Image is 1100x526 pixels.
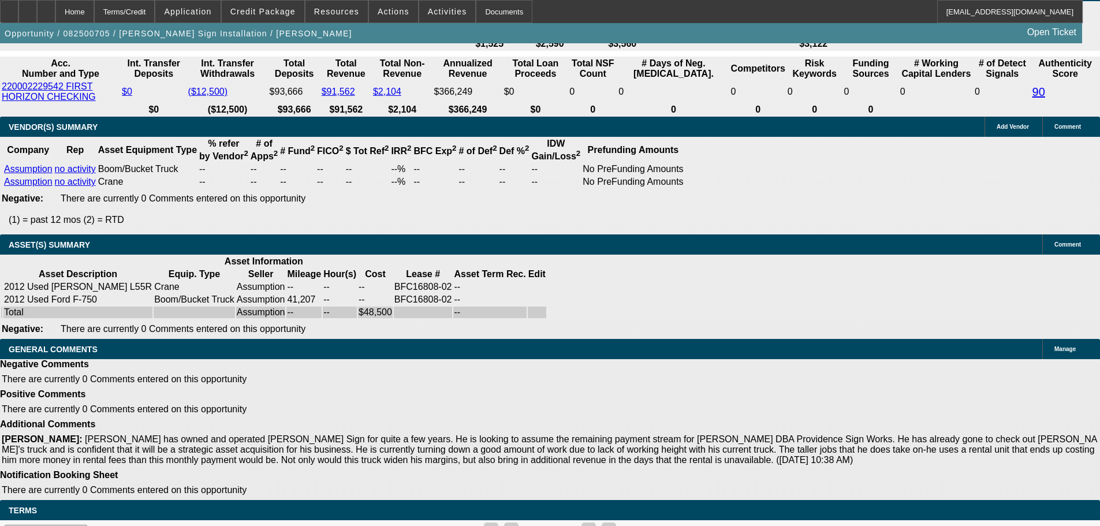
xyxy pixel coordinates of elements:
[433,58,502,80] th: Annualized Revenue
[279,163,315,175] td: --
[236,281,286,293] td: Assumption
[39,269,117,279] b: Asset Description
[1054,124,1081,130] span: Comment
[390,163,412,175] td: --%
[580,38,664,50] th: $3,560
[531,176,581,188] td: --
[2,193,43,203] b: Negative:
[7,145,49,155] b: Company
[314,7,359,16] span: Resources
[9,506,37,515] span: Terms
[345,176,390,188] td: --
[321,58,371,80] th: Total Revenue
[236,307,286,318] td: Assumption
[452,144,456,152] sup: 2
[588,145,679,155] b: Prefunding Amounts
[55,177,96,186] a: no activity
[61,193,305,203] span: There are currently 0 Comments entered on this opportunity
[413,163,457,175] td: --
[730,104,786,115] th: 0
[372,58,432,80] th: Total Non-Revenue
[1,58,120,80] th: Acc. Number and Type
[730,81,786,103] td: 0
[394,282,452,292] span: BFC16808-02
[499,176,530,188] td: --
[433,104,502,115] th: $366,249
[460,38,519,50] th: $1,525
[4,177,53,186] a: Assumption
[323,281,357,293] td: --
[365,269,386,279] b: Cost
[997,124,1029,130] span: Add Vendor
[453,281,526,293] td: --
[236,294,286,305] td: Assumption
[785,38,842,50] th: $3,122
[372,104,432,115] th: $2,104
[531,139,580,161] b: IDW Gain/Loss
[434,87,501,97] div: $366,249
[274,149,278,158] sup: 2
[730,58,786,80] th: Competitors
[4,307,152,318] div: Total
[279,176,315,188] td: --
[453,307,526,318] td: --
[504,104,568,115] th: $0
[322,87,355,96] a: $91,562
[569,104,617,115] th: 0
[287,269,321,279] b: Mileage
[373,87,401,96] a: $2,104
[583,164,683,174] div: No PreFunding Amounts
[394,294,452,304] span: BFC16808-02
[199,163,249,175] td: --
[154,281,235,293] td: Crane
[164,7,211,16] span: Application
[98,145,197,155] b: Asset Equipment Type
[154,268,235,280] th: Equip. Type
[98,176,197,188] td: Crane
[358,307,393,318] td: $48,500
[576,149,580,158] sup: 2
[316,163,344,175] td: --
[9,215,1100,225] p: (1) = past 12 mos (2) = RTD
[1032,85,1045,98] a: 90
[121,58,187,80] th: Int. Transfer Deposits
[358,294,393,305] td: --
[419,1,476,23] button: Activities
[321,104,371,115] th: $91,562
[222,1,304,23] button: Credit Package
[458,163,498,175] td: --
[250,176,278,188] td: --
[493,144,497,152] sup: 2
[280,146,315,156] b: # Fund
[618,58,729,80] th: # Days of Neg. [MEDICAL_DATA].
[286,294,322,305] td: 41,207
[199,176,249,188] td: --
[453,268,526,280] th: Asset Term Recommendation
[407,144,411,152] sup: 2
[358,281,393,293] td: --
[9,122,98,132] span: VENDOR(S) SUMMARY
[286,307,322,318] td: --
[244,149,248,158] sup: 2
[323,269,356,279] b: Hour(s)
[4,164,53,174] a: Assumption
[843,104,898,115] th: 0
[391,146,411,156] b: IRR
[504,81,568,103] td: $0
[269,104,320,115] th: $93,666
[323,307,357,318] td: --
[2,374,247,384] span: There are currently 0 Comments entered on this opportunity
[225,256,303,266] b: Asset Information
[55,164,96,174] a: no activity
[499,146,530,156] b: Def %
[188,58,268,80] th: Int. Transfer Withdrawals
[900,58,973,80] th: # Working Capital Lenders
[504,58,568,80] th: Total Loan Proceeds
[369,1,418,23] button: Actions
[1054,241,1081,248] span: Comment
[1032,58,1099,80] th: Authenticity Score
[323,294,357,305] td: --
[390,176,412,188] td: --%
[9,240,90,249] span: ASSET(S) SUMMARY
[305,1,368,23] button: Resources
